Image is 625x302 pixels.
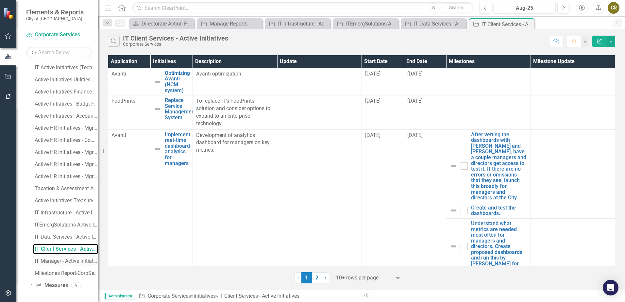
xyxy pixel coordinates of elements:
[35,186,98,192] div: Taxation & Assessment Active Initiatives
[33,183,98,194] a: Taxation & Assessment Active Initiatives
[105,293,135,299] span: Administrator
[142,20,193,28] div: Directorate Action Plan
[196,132,270,153] span: Development of analytics dashboard for managers on key metrics.
[365,71,380,77] span: [DATE]
[33,147,98,158] a: Active HR Initiatives - Mgr NEXT
[531,203,615,218] td: Double-Click to Edit
[35,282,68,289] a: Measures
[346,20,397,28] div: ITEmergSolutions Active Initiatives
[365,132,380,138] span: [DATE]
[148,293,191,299] a: Corporate Services
[35,161,98,167] div: Active HR Initiatives - Mgr LATER
[33,111,98,121] a: Active Initiatives - Accounting
[131,20,193,28] a: Directorate Action Plan
[471,205,527,216] a: Create and test the dashboards.
[33,232,98,242] a: IT Data Services - Active Initiatives
[403,20,465,28] a: IT Data Services - Active Initiatives
[35,125,98,131] div: Active HR Initiatives - Mgr NOW
[154,105,161,113] img: Not Defined
[3,7,15,19] img: ClearPoint Strategy
[150,95,193,129] td: Double-Click to Edit Right Click for Context Menu
[26,8,84,16] span: Elements & Reports
[154,78,161,86] img: Not Defined
[277,68,362,95] td: Double-Click to Edit
[193,68,277,95] td: Double-Click to Edit
[196,71,241,77] span: Avanti optimization
[608,2,619,14] button: CR
[33,62,98,73] a: IT Active Initiatives (Technology)
[33,87,98,97] a: Active Initiatives-Finance Mrg
[26,31,92,39] a: Corporate Services
[199,20,261,28] a: Manage Reports
[407,98,423,104] span: [DATE]
[267,20,329,28] a: IT Infrastructure - Active Initiatives
[365,98,380,104] span: [DATE]
[404,68,446,95] td: Double-Click to Edit
[154,145,161,153] img: Not Defined
[449,162,457,170] img: Not Defined
[35,101,98,107] div: Active Initiatives - Budgt Fin Planning
[449,243,457,250] img: Not Defined
[35,270,98,276] div: Milestones Report-CorpServices
[150,68,193,95] td: Double-Click to Edit Right Click for Context Menu
[33,171,98,182] a: Active HR Initiatives - Mgr All
[165,97,196,120] a: Replace Service Management System
[362,95,404,129] td: Double-Click to Edit
[297,275,299,281] span: ‹
[446,203,531,218] td: Double-Click to Edit Right Click for Context Menu
[404,95,446,129] td: Double-Click to Edit
[111,71,126,77] span: Avanti
[301,272,312,283] span: 1
[111,132,126,138] span: Avanti
[446,218,531,274] td: Double-Click to Edit Right Click for Context Menu
[325,275,327,281] span: ›
[111,98,135,104] span: FootPrints
[449,207,457,214] img: Not Defined
[33,99,98,109] a: Active Initiatives - Budgt Fin Planning
[407,71,423,77] span: [DATE]
[407,132,423,138] span: [DATE]
[33,244,98,254] a: IT Client Services - Active Initiatives
[35,222,98,228] div: ITEmergSolutions Active Initiatives
[35,174,98,179] div: Active HR Initiatives - Mgr All
[531,129,615,203] td: Double-Click to Edit
[123,42,228,47] div: Corporate Services
[71,282,82,288] div: 9
[277,95,362,129] td: Double-Click to Edit
[362,68,404,95] td: Double-Click to Edit
[35,65,98,71] div: IT Active Initiatives (Technology)
[165,132,190,166] a: Implement real-time dashboard analytics for managers
[194,293,216,299] a: Initiatives
[33,256,98,266] a: IT Manager - Active Initiatives
[312,272,322,283] a: 2
[471,221,527,272] a: Understand what metrics are needed most often for managers and directors. Create proposed dashboa...
[35,210,98,216] div: IT Infrastructure - Active Initiatives
[132,2,474,14] input: Search ClearPoint...
[196,98,270,126] span: To replace IT's FootPrints solution and consider options to expand to an enterprise technology.
[33,75,98,85] a: Active Initiatives-Utilities Admin
[35,246,98,252] div: IT Client Services - Active Initiatives
[26,16,84,21] small: City of [GEOGRAPHIC_DATA]
[33,220,98,230] a: ITEmergSolutions Active Initiatives
[446,129,531,203] td: Double-Click to Edit Right Click for Context Menu
[123,35,228,42] div: IT Client Services - Active Initiatives
[33,123,98,133] a: Active HR Initiatives - Mgr NOW
[414,20,465,28] div: IT Data Services - Active Initiatives
[26,47,92,58] input: Search Below...
[35,149,98,155] div: Active HR Initiatives - Mgr NEXT
[278,20,329,28] div: IT Infrastructure - Active Initiatives
[108,95,150,129] td: Double-Click to Edit
[35,113,98,119] div: Active Initiatives - Accounting
[35,258,98,264] div: IT Manager - Active Initiatives
[496,4,553,12] div: Aug-25
[35,89,98,95] div: Active Initiatives-Finance Mrg
[35,137,98,143] div: Active HR Initiatives - Completed
[493,2,556,14] button: Aug-25
[33,268,98,278] a: Milestones Report-CorpServices
[440,3,473,12] button: Search
[139,293,357,300] div: » »
[481,20,533,28] div: IT Client Services - Active Initiatives
[33,159,98,170] a: Active HR Initiatives - Mgr LATER
[218,293,299,299] div: IT Client Services - Active Initiatives
[33,208,98,218] a: IT Infrastructure - Active Initiatives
